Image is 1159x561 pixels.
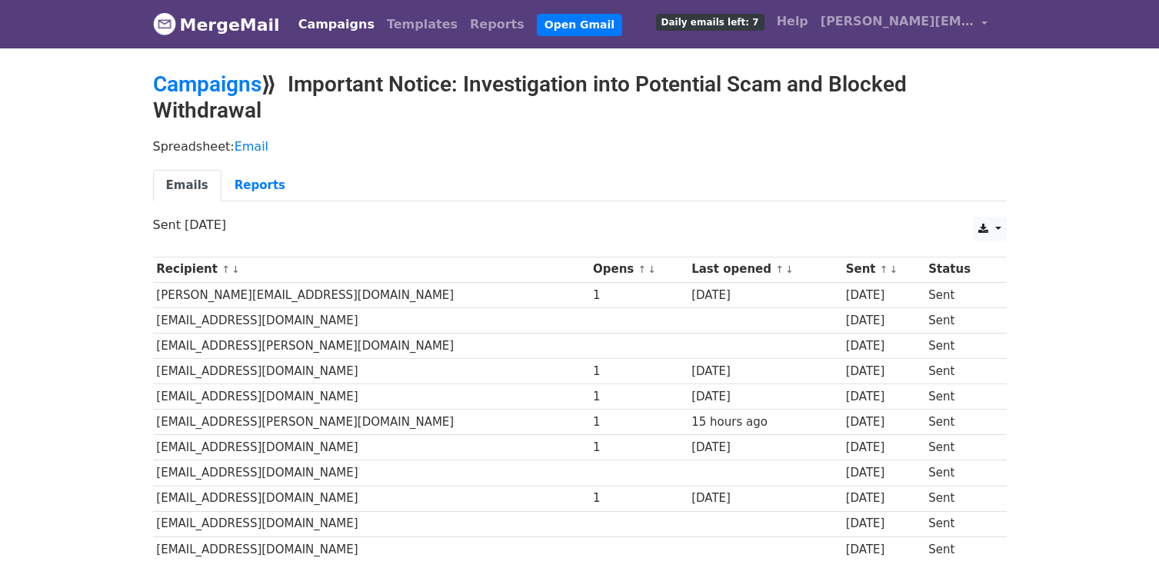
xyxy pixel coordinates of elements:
[153,257,590,282] th: Recipient
[924,307,995,333] td: Sent
[846,515,921,533] div: [DATE]
[846,439,921,456] div: [DATE]
[153,511,590,536] td: [EMAIL_ADDRESS][DOMAIN_NAME]
[593,439,684,456] div: 1
[691,439,838,456] div: [DATE]
[235,139,268,154] a: Email
[691,287,838,304] div: [DATE]
[593,388,684,406] div: 1
[231,264,240,275] a: ↓
[846,413,921,431] div: [DATE]
[593,363,684,380] div: 1
[924,257,995,282] th: Status
[924,359,995,384] td: Sent
[153,12,176,35] img: MergeMail logo
[846,464,921,482] div: [DATE]
[153,359,590,384] td: [EMAIL_ADDRESS][DOMAIN_NAME]
[691,363,838,380] div: [DATE]
[153,486,590,511] td: [EMAIL_ADDRESS][DOMAIN_NAME]
[292,9,381,40] a: Campaigns
[846,363,921,380] div: [DATE]
[638,264,646,275] a: ↑
[691,388,838,406] div: [DATE]
[648,264,656,275] a: ↓
[924,511,995,536] td: Sent
[221,170,298,201] a: Reports
[846,541,921,559] div: [DATE]
[381,9,464,40] a: Templates
[846,287,921,304] div: [DATE]
[924,460,995,486] td: Sent
[924,282,995,307] td: Sent
[153,282,590,307] td: [PERSON_NAME][EMAIL_ADDRESS][DOMAIN_NAME]
[589,257,688,282] th: Opens
[880,264,888,275] a: ↑
[593,413,684,431] div: 1
[650,6,771,37] a: Daily emails left: 7
[153,384,590,410] td: [EMAIL_ADDRESS][DOMAIN_NAME]
[153,138,1007,154] p: Spreadsheet:
[924,384,995,410] td: Sent
[842,257,925,282] th: Sent
[153,8,280,41] a: MergeMail
[775,264,784,275] a: ↑
[924,486,995,511] td: Sent
[153,307,590,333] td: [EMAIL_ADDRESS][DOMAIN_NAME]
[153,71,1007,123] h2: ⟫ Important Notice: Investigation into Potential Scam and Blocked Withdrawal
[593,287,684,304] div: 1
[890,264,898,275] a: ↓
[153,460,590,486] td: [EMAIL_ADDRESS][DOMAIN_NAME]
[688,257,842,282] th: Last opened
[846,312,921,330] div: [DATE]
[153,170,221,201] a: Emails
[814,6,994,42] a: [PERSON_NAME][EMAIL_ADDRESS][PERSON_NAME][DOMAIN_NAME]
[153,410,590,435] td: [EMAIL_ADDRESS][PERSON_NAME][DOMAIN_NAME]
[153,217,1007,233] p: Sent [DATE]
[656,14,764,31] span: Daily emails left: 7
[771,6,814,37] a: Help
[464,9,531,40] a: Reports
[924,435,995,460] td: Sent
[153,71,261,97] a: Campaigns
[153,435,590,460] td: [EMAIL_ADDRESS][DOMAIN_NAME]
[593,490,684,507] div: 1
[785,264,794,275] a: ↓
[924,410,995,435] td: Sent
[691,413,838,431] div: 15 hours ago
[537,14,622,36] a: Open Gmail
[691,490,838,507] div: [DATE]
[821,12,974,31] span: [PERSON_NAME][EMAIL_ADDRESS][PERSON_NAME][DOMAIN_NAME]
[846,388,921,406] div: [DATE]
[846,490,921,507] div: [DATE]
[221,264,230,275] a: ↑
[153,333,590,358] td: [EMAIL_ADDRESS][PERSON_NAME][DOMAIN_NAME]
[846,337,921,355] div: [DATE]
[924,333,995,358] td: Sent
